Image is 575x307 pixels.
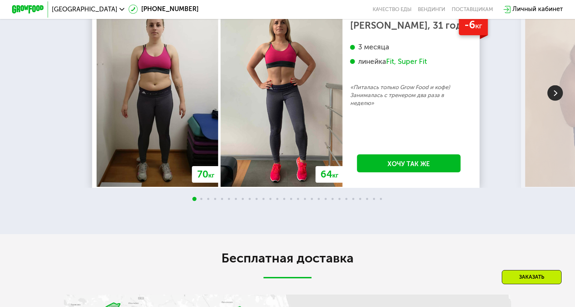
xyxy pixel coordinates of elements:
[502,270,562,284] div: Заказать
[475,21,482,30] span: кг
[208,172,214,179] span: кг
[418,6,445,13] a: Вендинги
[459,15,488,35] div: -6
[128,4,199,14] a: [PHONE_NUMBER]
[350,83,468,107] p: «Питалась только Grow Food и кофе) Занималась с тренером два раза в неделю»
[350,21,468,29] div: [PERSON_NAME], 31 год
[386,57,427,66] div: Fit, Super Fit
[357,154,461,172] a: Хочу так же
[350,42,468,52] div: 3 месяца
[512,4,563,14] div: Личный кабинет
[452,6,493,13] div: поставщикам
[373,6,412,13] a: Качество еды
[350,57,468,66] div: линейка
[315,166,344,183] div: 64
[332,172,338,179] span: кг
[64,250,511,266] h2: Бесплатная доставка
[52,6,117,13] span: [GEOGRAPHIC_DATA]
[547,85,563,101] img: Slide right
[192,166,220,183] div: 70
